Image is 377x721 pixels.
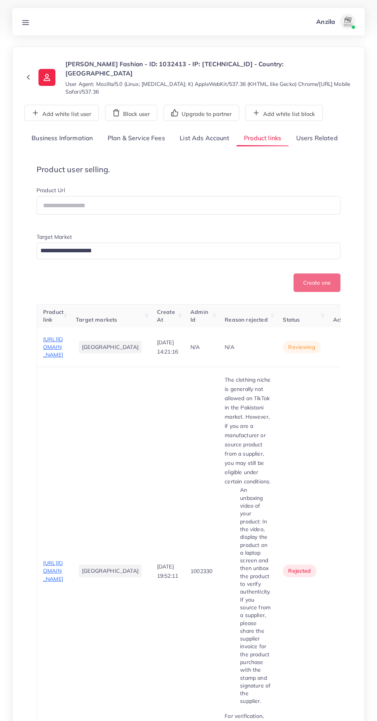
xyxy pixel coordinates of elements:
p: 1002330 [190,567,212,576]
button: Create one [294,273,340,292]
a: Anzilaavatar [312,14,359,29]
span: [URL][DOMAIN_NAME] [43,336,63,359]
a: Plan & Service Fees [100,130,172,147]
p: Anzila [316,17,335,26]
span: Create At [157,309,175,323]
input: Search for option [38,245,330,257]
span: Target markets [76,316,117,323]
p: [PERSON_NAME] Fashion - ID: 1032413 - IP: [TECHNICAL_ID] - Country: [GEOGRAPHIC_DATA] [65,59,353,78]
span: N/A [225,344,234,350]
label: Product Url [37,186,65,194]
li: [GEOGRAPHIC_DATA] [79,565,142,577]
span: Product link [43,309,63,323]
span: Reason rejected [225,316,267,323]
img: avatar [340,14,355,29]
a: Business Information [24,130,100,147]
span: reviewing [288,343,315,351]
p: [DATE] 19:52:11 [157,562,178,580]
a: Users Related [289,130,345,147]
p: N/A [190,342,200,352]
img: ic-user-info.36bf1079.svg [38,69,55,86]
span: Admin Id [190,309,208,323]
span: [URL][DOMAIN_NAME] [43,560,63,582]
span: Status [283,316,300,323]
a: List Ads Account [172,130,237,147]
a: Product links [237,130,289,147]
h4: Product user selling. [37,165,340,174]
span: The clothing niche is generally not allowed on TikTok in the Pakistani market. However, if you ar... [225,376,270,485]
label: Target Market [37,233,72,241]
button: Add white list block [245,105,323,121]
li: An unboxing video of your product: In the video, display the product on a laptop screen and then ... [240,486,270,595]
p: [DATE] 14:21:16 [157,338,178,356]
button: Block user [105,105,157,121]
span: Action [333,316,350,323]
li: If you source from a supplier, please share the supplier invoice for the product purchase with th... [240,596,270,705]
div: Search for option [37,243,340,259]
button: Upgrade to partner [163,105,239,121]
li: [GEOGRAPHIC_DATA] [79,341,142,353]
small: User Agent: Mozilla/5.0 (Linux; [MEDICAL_DATA]; K) AppleWebKit/537.36 (KHTML, like Gecko) Chrome/... [65,80,353,96]
button: Add white list user [24,105,99,121]
span: rejected [288,567,311,575]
